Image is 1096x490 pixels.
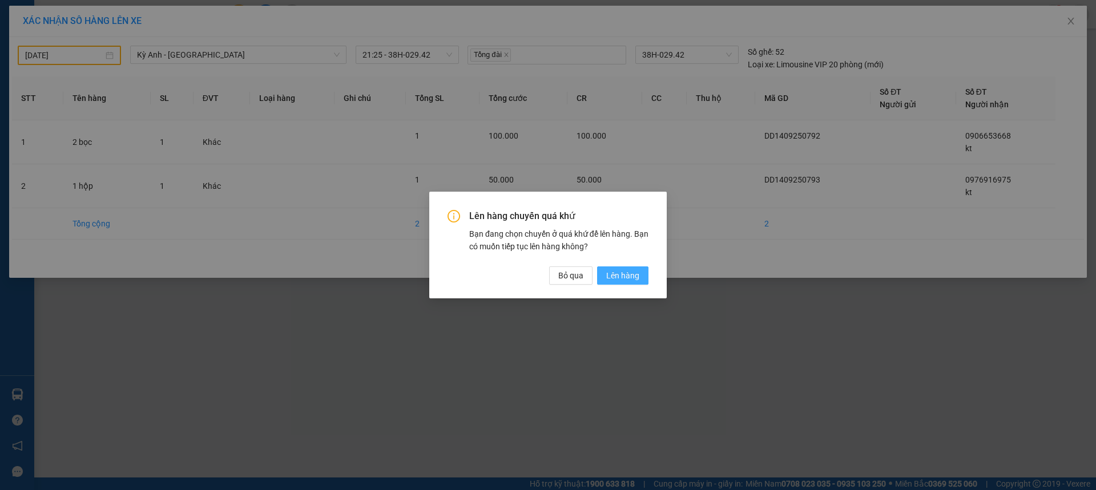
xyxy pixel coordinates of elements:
[558,269,583,282] span: Bỏ qua
[448,210,460,222] span: info-circle
[549,266,593,285] button: Bỏ qua
[606,269,639,282] span: Lên hàng
[469,228,648,253] div: Bạn đang chọn chuyến ở quá khứ để lên hàng. Bạn có muốn tiếp tục lên hàng không?
[597,266,648,285] button: Lên hàng
[469,210,648,222] span: Lên hàng chuyến quá khứ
